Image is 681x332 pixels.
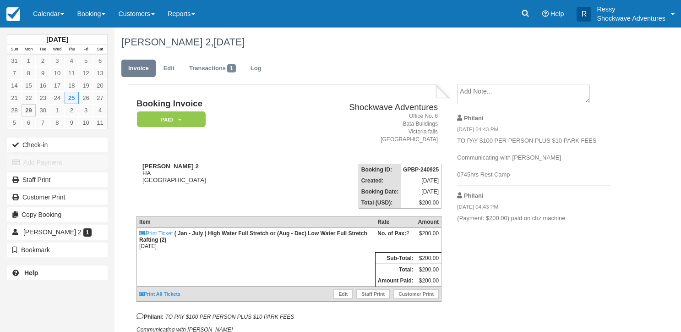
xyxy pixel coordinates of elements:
span: [DATE] [213,36,245,48]
th: Total: [375,264,416,276]
td: 2 [375,228,416,252]
a: 10 [79,116,93,129]
a: Print Ticket [139,230,173,237]
a: 9 [65,116,79,129]
a: [PERSON_NAME] 2 1 [7,225,108,239]
a: 11 [93,116,107,129]
button: Bookmark [7,243,108,257]
button: Add Payment [7,155,108,170]
span: Help [550,10,564,17]
th: Sun [7,44,22,55]
th: Booking ID: [359,164,401,176]
strong: ( Jan - July ) High Water Full Stretch or (Aug - Dec) Low Water Full Stretch Rafting (2) [139,230,367,243]
h1: Booking Invoice [136,99,267,109]
a: 6 [93,55,107,67]
a: 5 [7,116,22,129]
th: Tue [36,44,50,55]
a: Edit [333,289,353,299]
a: 11 [65,67,79,79]
a: 22 [22,92,36,104]
a: 26 [79,92,93,104]
span: 1 [83,228,92,237]
div: $200.00 [418,230,439,244]
p: (Payment: $200.00) paid on cbz machine [457,214,611,223]
th: Rate [375,216,416,228]
a: 30 [36,104,50,116]
address: Office No. 6 Bata Buildings Victoria falls [GEOGRAPHIC_DATA] [271,112,438,144]
a: 20 [93,79,107,92]
strong: [DATE] [46,36,68,43]
td: [DATE] [401,175,441,186]
th: Amount [416,216,441,228]
strong: Philani: [136,314,163,320]
em: Paid [137,111,206,127]
a: 14 [7,79,22,92]
strong: Philani [464,115,483,122]
a: Transactions1 [182,60,243,77]
a: 27 [93,92,107,104]
td: [DATE] [136,228,375,252]
a: 2 [36,55,50,67]
a: 3 [50,55,64,67]
em: [DATE] 04:43 PM [457,203,611,213]
th: Mon [22,44,36,55]
th: Amount Paid: [375,275,416,287]
b: Help [24,269,38,277]
a: 5 [79,55,93,67]
em: [DATE] 04:43 PM [457,126,611,136]
a: 19 [79,79,93,92]
th: Fri [79,44,93,55]
h1: [PERSON_NAME] 2, [121,37,618,48]
td: $200.00 [416,275,441,287]
a: 31 [7,55,22,67]
i: Help [542,11,549,17]
a: Paid [136,111,202,128]
a: 4 [65,55,79,67]
a: 12 [79,67,93,79]
a: 7 [36,116,50,129]
a: 3 [79,104,93,116]
div: R [577,7,591,22]
th: Booking Date: [359,186,401,197]
strong: [PERSON_NAME] 2 [142,163,199,170]
th: Created: [359,175,401,186]
p: TO PAY $100 PER PERSON PLUS $10 PARK FEES Communicating with [PERSON_NAME] 0745hrs Rest Camp [457,137,611,179]
a: 8 [22,67,36,79]
a: Customer Print [7,190,108,205]
a: 9 [36,67,50,79]
a: Help [7,266,108,280]
a: 1 [22,55,36,67]
a: Customer Print [393,289,439,299]
th: Sub-Total: [375,253,416,264]
a: 23 [36,92,50,104]
a: 29 [22,104,36,116]
a: Staff Print [356,289,390,299]
a: 13 [93,67,107,79]
strong: GPBP-240925 [403,166,439,173]
a: Staff Print [7,172,108,187]
a: 1 [50,104,64,116]
p: Ressy [597,5,665,14]
a: 21 [7,92,22,104]
td: $200.00 [401,197,441,209]
a: 2 [65,104,79,116]
a: 25 [65,92,79,104]
td: $200.00 [416,264,441,276]
th: Item [136,216,375,228]
th: Sat [93,44,107,55]
a: 10 [50,67,64,79]
a: 17 [50,79,64,92]
a: Invoice [121,60,156,77]
a: 4 [93,104,107,116]
strong: No. of Pax [377,230,406,237]
button: Copy Booking [7,207,108,222]
span: [PERSON_NAME] 2 [23,228,82,236]
p: Shockwave Adventures [597,14,665,23]
th: Total (USD): [359,197,401,209]
a: 18 [65,79,79,92]
th: Thu [65,44,79,55]
strong: Philani [464,192,483,199]
h2: Shockwave Adventures [271,103,438,112]
a: 7 [7,67,22,79]
a: Print All Tickets [139,291,180,297]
